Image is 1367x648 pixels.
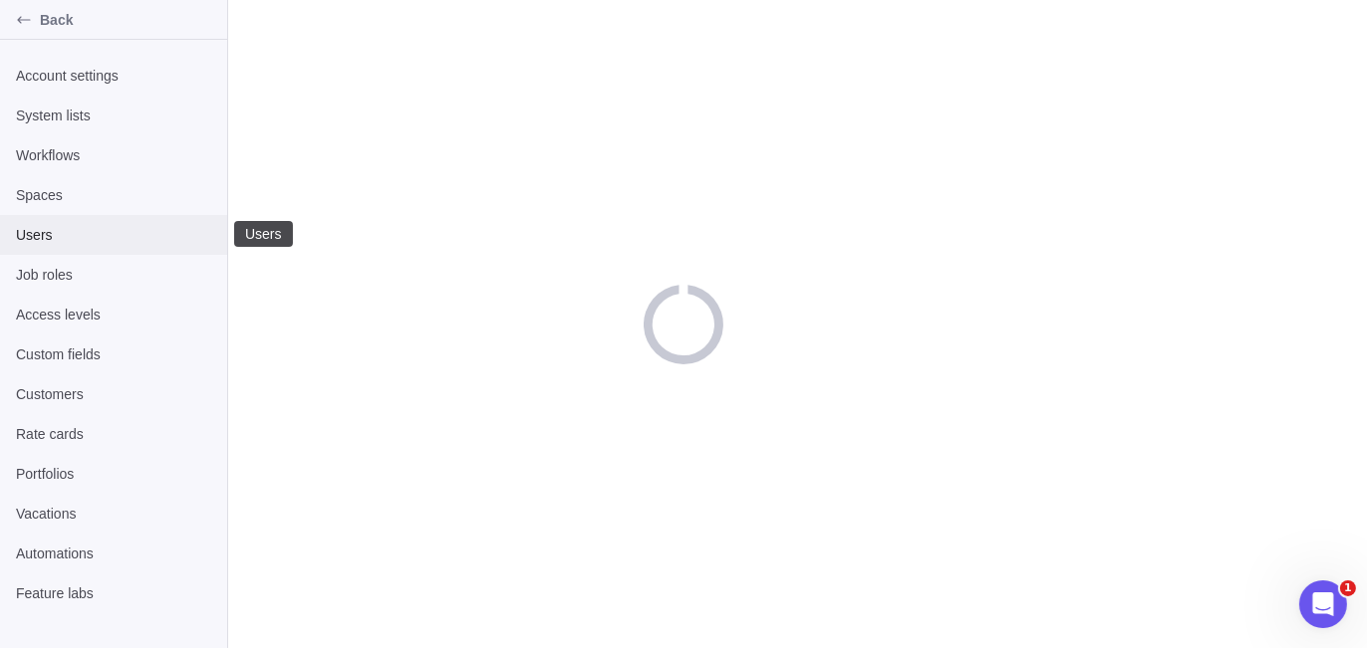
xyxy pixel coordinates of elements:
span: Back [40,10,219,30]
span: Workflows [16,145,211,165]
span: System lists [16,106,211,125]
span: Job roles [16,265,211,285]
span: 1 [1340,580,1356,596]
span: Automations [16,543,211,563]
span: Custom fields [16,344,211,364]
span: Feature labs [16,583,211,603]
span: Customers [16,384,211,404]
iframe: Intercom live chat [1299,580,1347,628]
span: Spaces [16,185,211,205]
span: Rate cards [16,424,211,444]
div: Users [243,226,284,242]
div: loading [644,285,723,364]
span: Access levels [16,305,211,324]
span: Users [16,225,211,245]
span: Account settings [16,66,211,86]
span: Vacations [16,504,211,524]
span: Portfolios [16,464,211,484]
